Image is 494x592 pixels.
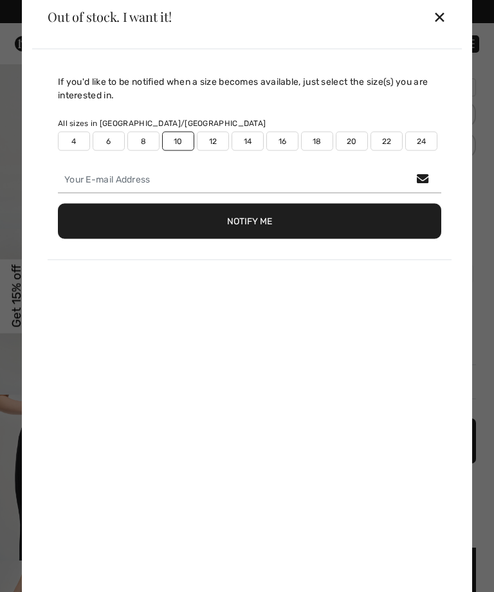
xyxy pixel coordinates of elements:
label: 8 [127,131,160,150]
label: 22 [370,131,403,150]
label: 10 [162,131,194,150]
label: 4 [58,131,90,150]
button: Notify Me [58,203,441,238]
label: 18 [301,131,333,150]
label: 24 [405,131,437,150]
label: 14 [232,131,264,150]
input: Your E-mail Address [58,166,441,193]
div: If you'd like to be notified when a size becomes available, just select the size(s) you are inter... [58,75,441,102]
label: 20 [336,131,368,150]
label: 16 [266,131,298,150]
label: 12 [197,131,229,150]
div: ✕ [433,3,446,30]
div: Out of stock. I want it! [48,10,172,23]
label: 6 [93,131,125,150]
div: All sizes in [GEOGRAPHIC_DATA]/[GEOGRAPHIC_DATA] [58,117,441,129]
